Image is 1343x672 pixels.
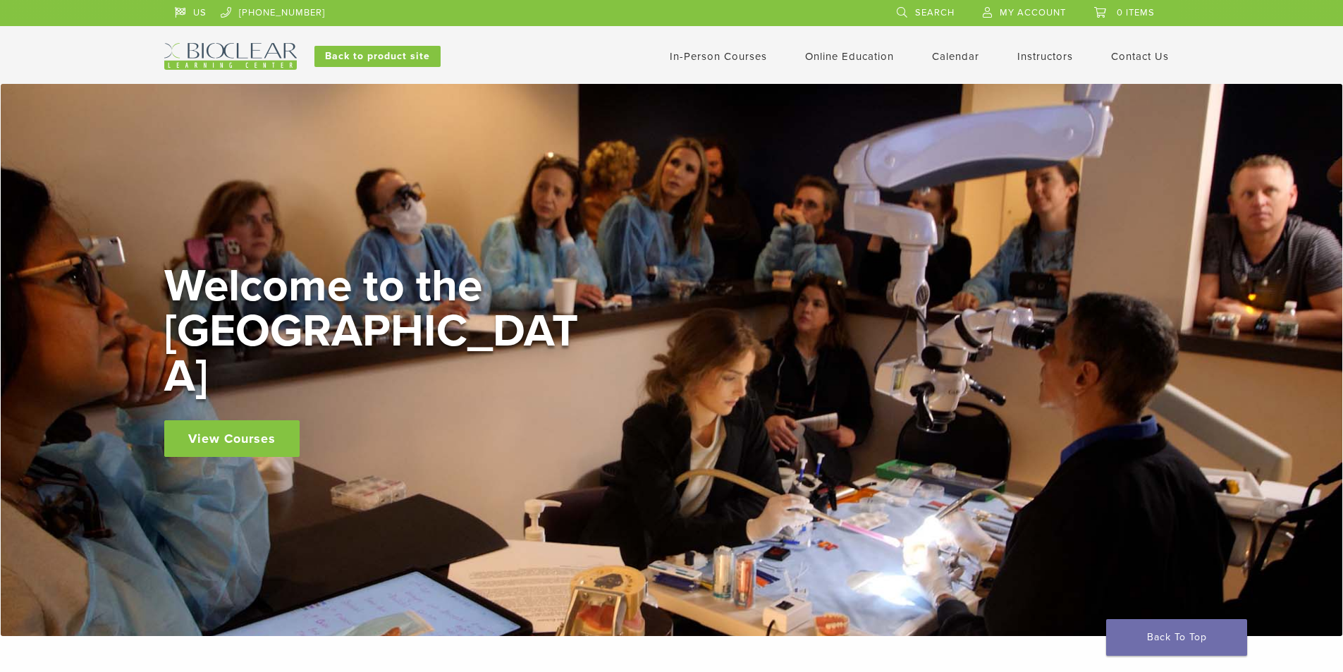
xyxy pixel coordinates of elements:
[1111,50,1169,63] a: Contact Us
[314,46,441,67] a: Back to product site
[805,50,894,63] a: Online Education
[164,420,300,457] a: View Courses
[164,264,587,399] h2: Welcome to the [GEOGRAPHIC_DATA]
[915,7,955,18] span: Search
[1117,7,1155,18] span: 0 items
[670,50,767,63] a: In-Person Courses
[1000,7,1066,18] span: My Account
[1017,50,1073,63] a: Instructors
[1106,619,1247,656] a: Back To Top
[932,50,979,63] a: Calendar
[164,43,297,70] img: Bioclear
